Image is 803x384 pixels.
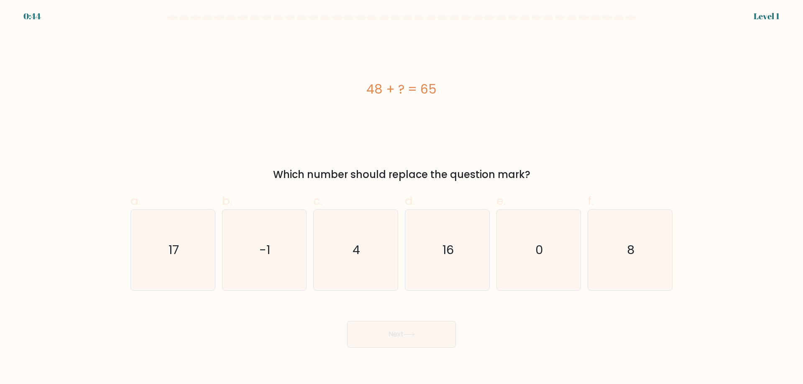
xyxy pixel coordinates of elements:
div: 48 + ? = 65 [130,80,673,99]
span: f. [588,193,593,209]
span: b. [222,193,232,209]
button: Next [347,321,456,348]
text: 8 [627,242,635,258]
text: 16 [442,242,454,258]
text: -1 [260,242,271,258]
div: Level 1 [754,10,780,23]
text: 4 [353,242,361,258]
text: 0 [535,242,543,258]
span: d. [405,193,415,209]
span: e. [496,193,506,209]
text: 17 [169,242,179,258]
span: c. [313,193,322,209]
span: a. [130,193,141,209]
div: Which number should replace the question mark? [136,167,667,182]
div: 0:44 [23,10,41,23]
